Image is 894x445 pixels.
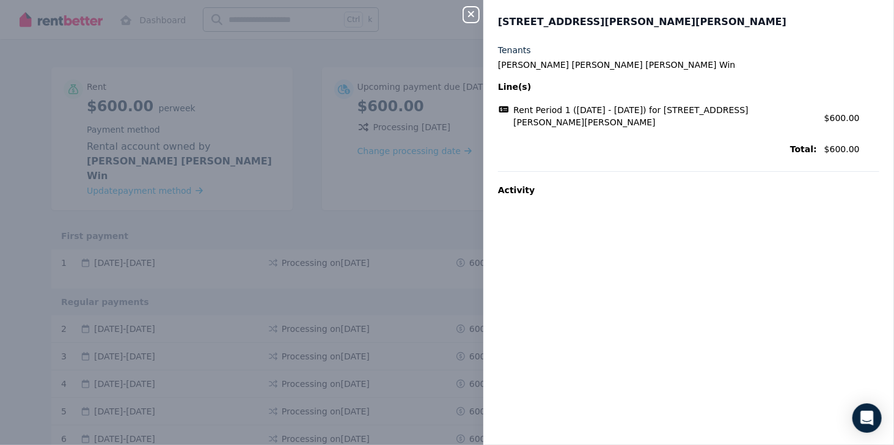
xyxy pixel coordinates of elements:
[498,59,879,71] legend: [PERSON_NAME] [PERSON_NAME] [PERSON_NAME] Win
[513,104,817,128] span: Rent Period 1 ([DATE] - [DATE]) for [STREET_ADDRESS][PERSON_NAME][PERSON_NAME]
[498,81,817,93] span: Line(s)
[824,143,879,155] span: $600.00
[498,143,817,155] span: Total:
[498,44,531,56] label: Tenants
[824,113,860,123] span: $600.00
[498,15,786,29] span: [STREET_ADDRESS][PERSON_NAME][PERSON_NAME]
[852,403,882,433] div: Open Intercom Messenger
[498,184,879,196] p: Activity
